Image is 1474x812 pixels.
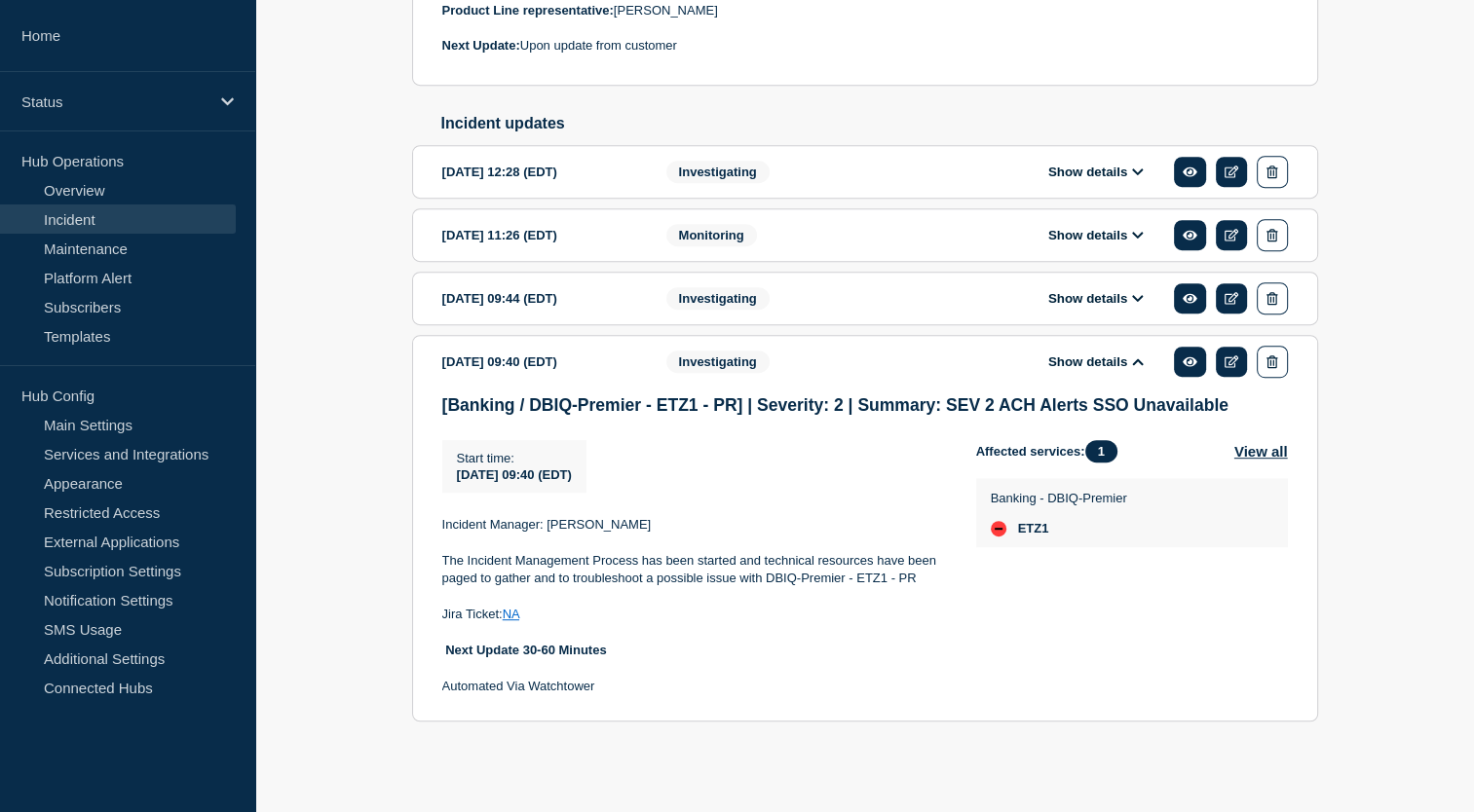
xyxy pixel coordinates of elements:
strong: Next Update: [442,38,520,53]
span: ETZ1 [1018,521,1049,536]
p: The Incident Management Process has been started and technical resources have been paged to gathe... [442,552,945,588]
span: [DATE] 09:40 (EDT) [457,467,572,482]
p: Banking - DBIQ-Premier [991,491,1127,505]
div: [DATE] 12:28 (EDT) [442,156,637,188]
div: [DATE] 09:44 (EDT) [442,282,637,314]
p: [PERSON_NAME] [442,2,945,19]
span: Investigating [666,351,770,373]
a: NA [503,607,519,621]
span: Affected services: [976,440,1127,462]
button: View all [1234,440,1288,462]
div: [DATE] 11:26 (EDT) [442,219,637,251]
span: Monitoring [666,224,757,246]
button: Show details [1042,353,1150,370]
span: Investigating [666,161,770,183]
h2: Incident updates [441,115,1318,132]
strong: Next Update 30-60 Minutes [445,643,606,657]
button: Show details [1042,227,1150,243]
div: down [991,521,1006,536]
p: Incident Manager: [PERSON_NAME] [442,516,945,534]
p: Automated Via Watchtower [442,678,945,695]
button: Show details [1042,290,1150,307]
p: Upon update from customer [442,37,945,55]
strong: Product Line representative: [442,3,614,18]
div: [DATE] 09:40 (EDT) [442,346,637,378]
span: 1 [1085,440,1117,462]
button: Show details [1042,164,1150,180]
h3: [Banking / DBIQ-Premier - ETZ1 - PR] | Severity: 2 | Summary: SEV 2 ACH Alerts SSO Unavailable [442,395,1288,416]
p: Status [21,93,208,110]
p: Jira Ticket: [442,606,945,623]
span: Investigating [666,287,770,310]
p: Start time : [457,451,572,465]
